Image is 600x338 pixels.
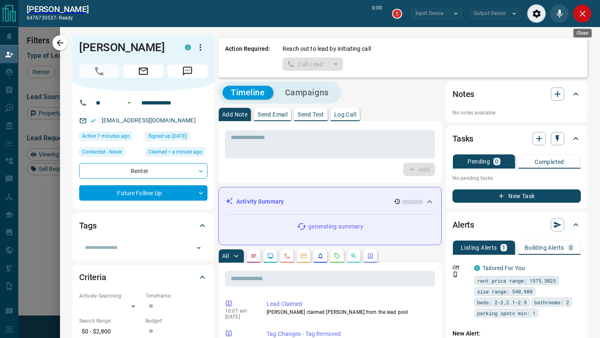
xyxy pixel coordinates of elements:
[124,98,134,108] button: Open
[477,287,532,296] span: size range: 540,988
[59,15,73,21] span: ready
[225,45,270,71] p: Action Required:
[145,292,207,300] p: Timeframe:
[82,132,130,140] span: Active 7 minutes ago
[334,253,340,259] svg: Requests
[27,4,89,14] h2: [PERSON_NAME]
[534,298,569,306] span: bathrooms: 2
[452,109,581,117] p: No notes available
[452,329,581,338] p: New Alert:
[102,117,196,124] a: [EMAIL_ADDRESS][DOMAIN_NAME]
[452,189,581,203] button: New Task
[250,253,257,259] svg: Notes
[367,253,374,259] svg: Agent Actions
[145,317,207,325] p: Budget:
[573,4,592,23] div: Close
[90,118,96,124] svg: Email Verified
[257,112,287,117] p: Send Email
[452,215,581,235] div: Alerts
[467,159,490,164] p: Pending
[284,253,290,259] svg: Calls
[79,185,207,201] div: Future Follow Up
[282,57,343,71] div: split button
[502,245,505,251] p: 1
[477,298,527,306] span: beds: 2-2,2.1-2.9
[573,29,592,37] div: Close
[82,148,122,156] span: Contacted - Never
[267,253,274,259] svg: Lead Browsing Activity
[372,4,382,23] p: 0:00
[550,4,569,23] div: Mute
[79,216,207,236] div: Tags
[569,245,572,251] p: 0
[452,132,473,145] h2: Tasks
[477,276,556,285] span: rent price range: 1575,3025
[482,265,525,271] a: Tailored For You
[79,65,119,78] span: Call
[79,132,141,143] div: Mon Aug 18 2025
[79,267,207,287] div: Criteria
[222,112,247,117] p: Add Note
[148,148,202,156] span: Claimed < a minute ago
[317,253,324,259] svg: Listing Alerts
[79,41,172,54] h1: [PERSON_NAME]
[277,86,337,99] button: Campaigns
[282,45,371,53] p: Reach out to lead by initiating call
[236,197,284,206] p: Activity Summary
[193,242,205,254] button: Open
[222,253,229,259] p: All
[535,159,564,165] p: Completed
[495,159,498,164] p: 0
[79,317,141,325] p: Search Range:
[452,271,458,277] svg: Push Notification Only
[79,292,141,300] p: Actively Searching:
[452,84,581,104] div: Notes
[452,172,581,184] p: No pending tasks
[148,132,187,140] span: Signed up [DATE]
[222,86,273,99] button: Timeline
[300,253,307,259] svg: Emails
[452,87,474,101] h2: Notes
[79,163,207,179] div: Renter
[477,309,535,317] span: parking spots min: 1
[79,219,96,232] h2: Tags
[527,4,546,23] div: Audio Settings
[123,65,163,78] span: Email
[350,253,357,259] svg: Opportunities
[225,308,254,314] p: 10:07 am
[145,132,207,143] div: Sat Jan 18 2025
[225,314,254,320] p: [DATE]
[474,265,480,271] div: condos.ca
[145,147,207,159] div: Mon Aug 18 2025
[452,218,474,231] h2: Alerts
[334,112,356,117] p: Log Call
[308,222,363,231] p: generating summary
[297,112,324,117] p: Send Text
[79,271,106,284] h2: Criteria
[267,300,432,308] p: Lead Claimed
[461,245,497,251] p: Listing Alerts
[167,65,207,78] span: Message
[525,245,564,251] p: Building Alerts
[225,194,435,209] div: Activity Summary
[452,264,469,271] p: Off
[27,14,89,22] p: 6476730537 -
[452,129,581,149] div: Tasks
[185,45,191,50] div: condos.ca
[267,308,432,316] p: [PERSON_NAME] claimed [PERSON_NAME] from the lead pool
